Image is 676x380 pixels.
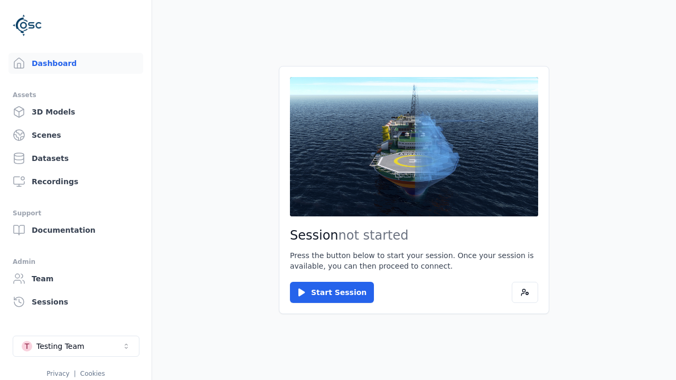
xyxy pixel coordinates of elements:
a: Cookies [80,370,105,377]
a: Documentation [8,220,143,241]
a: 3D Models [8,101,143,122]
div: Testing Team [36,341,84,351]
div: Support [13,207,139,220]
div: T [22,341,32,351]
div: Assets [13,89,139,101]
p: Press the button below to start your session. Once your session is available, you can then procee... [290,250,538,271]
button: Select a workspace [13,336,139,357]
a: Recordings [8,171,143,192]
img: Logo [13,11,42,40]
a: Team [8,268,143,289]
button: Start Session [290,282,374,303]
a: Datasets [8,148,143,169]
div: Admin [13,255,139,268]
a: Sessions [8,291,143,312]
span: not started [339,228,409,243]
h2: Session [290,227,538,244]
a: Scenes [8,125,143,146]
a: Privacy [46,370,69,377]
span: | [74,370,76,377]
a: Dashboard [8,53,143,74]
